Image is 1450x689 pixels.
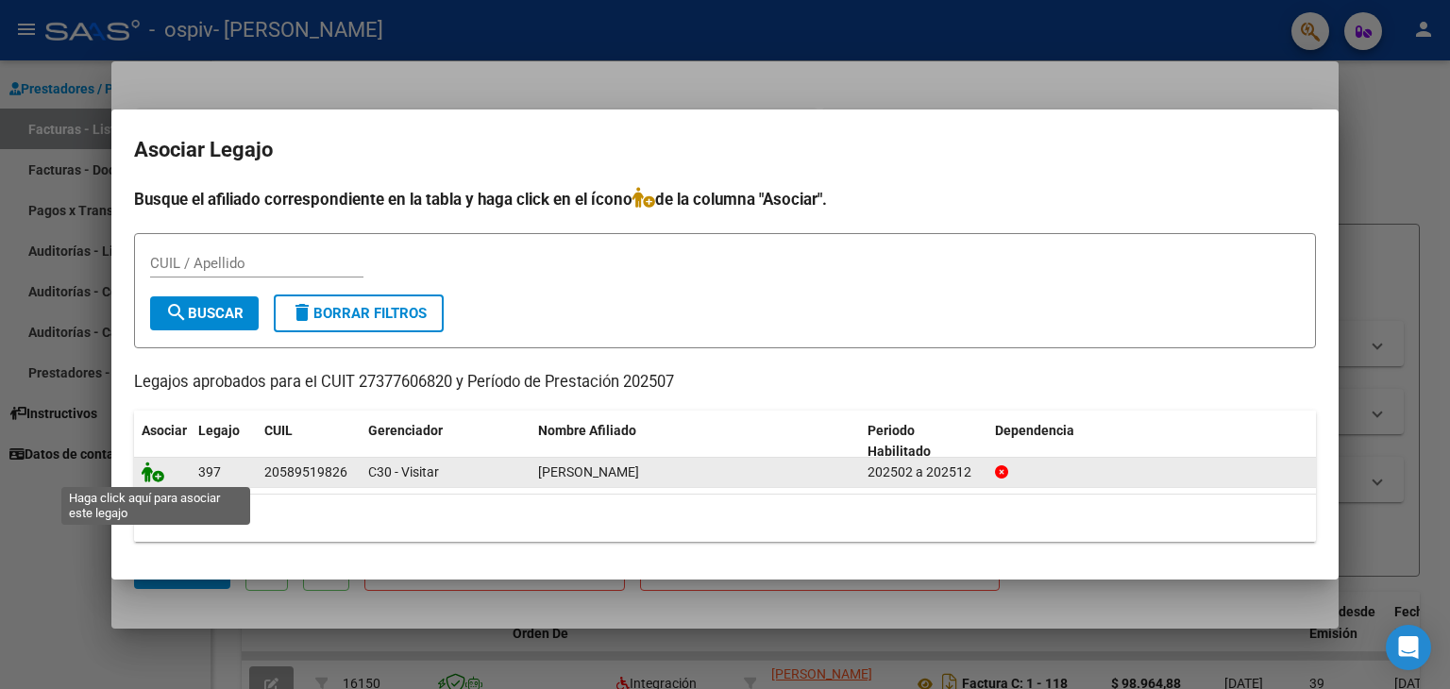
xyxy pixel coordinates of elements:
[361,411,531,473] datatable-header-cell: Gerenciador
[368,423,443,438] span: Gerenciador
[538,423,636,438] span: Nombre Afiliado
[264,423,293,438] span: CUIL
[868,462,980,483] div: 202502 a 202512
[860,411,987,473] datatable-header-cell: Periodo Habilitado
[987,411,1317,473] datatable-header-cell: Dependencia
[257,411,361,473] datatable-header-cell: CUIL
[134,495,1316,542] div: 1 registros
[368,464,439,479] span: C30 - Visitar
[134,371,1316,395] p: Legajos aprobados para el CUIT 27377606820 y Período de Prestación 202507
[198,464,221,479] span: 397
[165,301,188,324] mat-icon: search
[995,423,1074,438] span: Dependencia
[538,464,639,479] span: CACERES BENJAMIN
[134,187,1316,211] h4: Busque el afiliado correspondiente en la tabla y haga click en el ícono de la columna "Asociar".
[165,305,244,322] span: Buscar
[134,411,191,473] datatable-header-cell: Asociar
[264,462,347,483] div: 20589519826
[291,301,313,324] mat-icon: delete
[142,423,187,438] span: Asociar
[191,411,257,473] datatable-header-cell: Legajo
[134,132,1316,168] h2: Asociar Legajo
[150,296,259,330] button: Buscar
[868,423,931,460] span: Periodo Habilitado
[531,411,860,473] datatable-header-cell: Nombre Afiliado
[274,294,444,332] button: Borrar Filtros
[291,305,427,322] span: Borrar Filtros
[1386,625,1431,670] div: Open Intercom Messenger
[198,423,240,438] span: Legajo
